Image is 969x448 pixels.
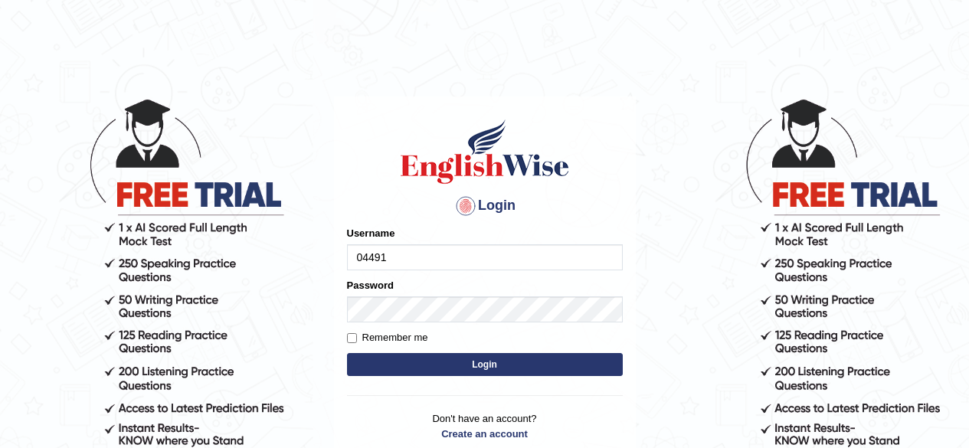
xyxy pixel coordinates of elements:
[398,117,572,186] img: Logo of English Wise sign in for intelligent practice with AI
[347,330,428,345] label: Remember me
[347,194,623,218] h4: Login
[347,278,394,293] label: Password
[347,226,395,240] label: Username
[347,333,357,343] input: Remember me
[347,427,623,441] a: Create an account
[347,353,623,376] button: Login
